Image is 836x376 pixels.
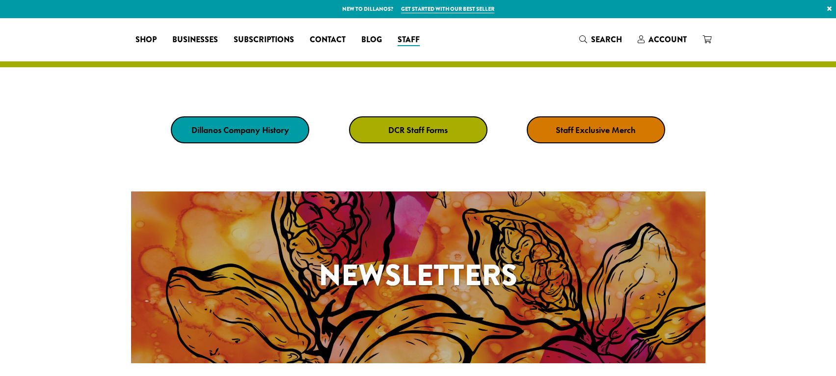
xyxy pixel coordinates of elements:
span: Account [648,34,687,45]
strong: Staff Exclusive Merch [556,124,636,135]
a: Staff Exclusive Merch [527,116,665,143]
a: Search [571,31,630,48]
strong: Dillanos Company History [191,124,289,135]
h1: Newsletters [131,253,705,297]
span: Blog [361,34,382,46]
a: Get started with our best seller [401,5,494,13]
strong: DCR Staff Forms [388,124,448,135]
span: Staff [398,34,420,46]
span: Search [591,34,622,45]
a: Dillanos Company History [171,116,309,143]
a: Staff [390,32,428,48]
span: Businesses [172,34,218,46]
a: Newsletters [131,191,705,363]
a: Shop [128,32,164,48]
span: Shop [135,34,157,46]
a: DCR Staff Forms [349,116,487,143]
span: Subscriptions [234,34,294,46]
span: Contact [310,34,346,46]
